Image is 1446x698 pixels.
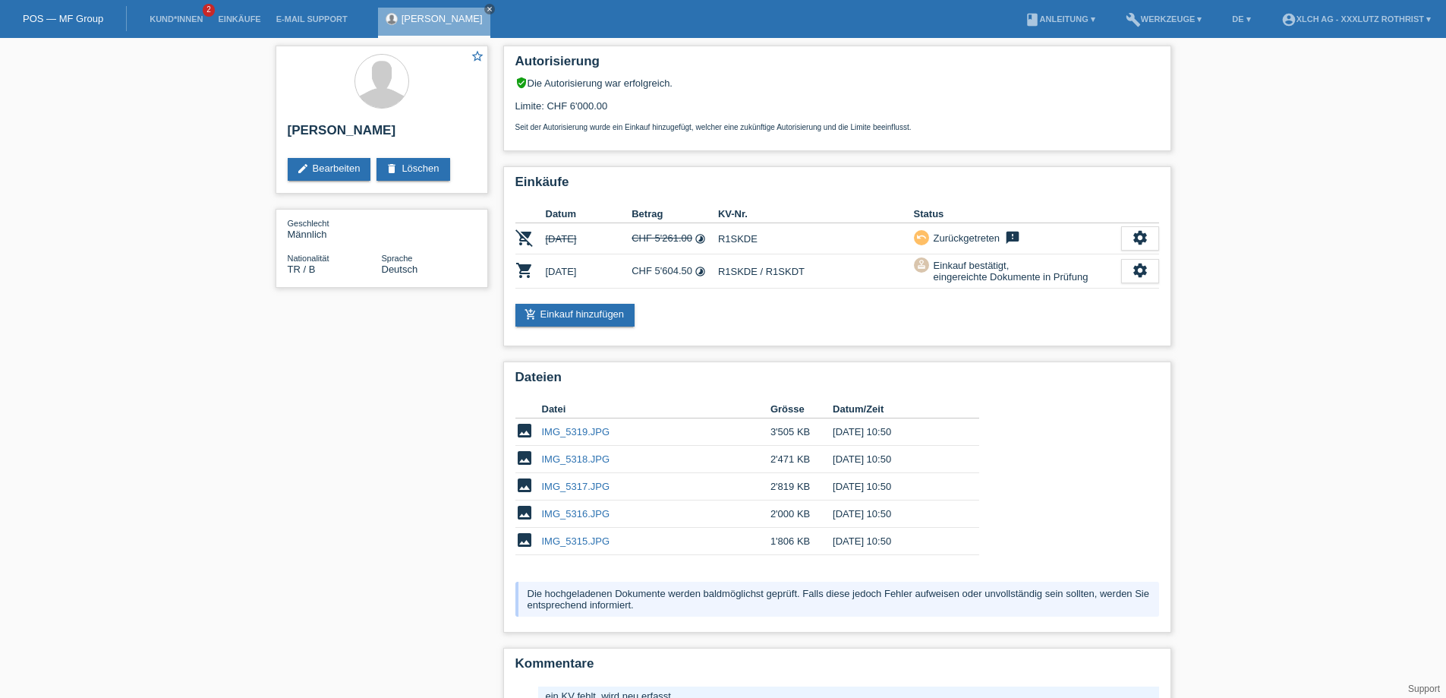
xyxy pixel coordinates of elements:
i: delete [386,163,398,175]
i: Fixe Raten - Zinsübernahme durch Kunde (24 Raten) [695,266,706,277]
a: IMG_5318.JPG [542,453,610,465]
a: account_circleXLCH AG - XXXLutz Rothrist ▾ [1274,14,1438,24]
span: Deutsch [382,264,418,275]
a: close [484,4,495,14]
i: feedback [1003,230,1022,245]
p: Seit der Autorisierung wurde ein Einkauf hinzugefügt, welcher eine zukünftige Autorisierung und d... [515,123,1159,131]
i: POSP00027571 [515,229,534,247]
td: 3'505 KB [770,418,833,446]
a: IMG_5316.JPG [542,508,610,520]
i: Fixe Raten - Zinsübernahme durch Kunde (24 Raten) [695,233,706,245]
td: [DATE] 10:50 [833,446,957,473]
h2: Autorisierung [515,54,1159,77]
td: [DATE] 10:50 [833,418,957,446]
a: Kund*innen [142,14,210,24]
h2: Dateien [515,370,1159,393]
i: edit [297,163,309,175]
a: IMG_5319.JPG [542,426,610,437]
td: CHF 5'604.50 [632,254,718,289]
a: add_shopping_cartEinkauf hinzufügen [515,304,635,327]
th: Betrag [632,205,718,223]
td: CHF 5'261.00 [632,223,718,254]
i: book [1025,12,1040,27]
div: Einkauf bestätigt, eingereichte Dokumente in Prüfung [929,257,1088,285]
a: Support [1408,684,1440,694]
div: Zurückgetreten [929,230,1000,246]
a: IMG_5317.JPG [542,481,610,492]
th: Datei [542,400,770,418]
a: E-Mail Support [269,14,355,24]
i: star_border [471,49,484,63]
div: Die hochgeladenen Dokumente werden baldmöglichst geprüft. Falls diese jedoch Fehler aufweisen ode... [515,582,1159,617]
span: Nationalität [288,254,329,263]
span: Sprache [382,254,413,263]
th: Datum/Zeit [833,400,957,418]
div: Limite: CHF 6'000.00 [515,89,1159,131]
div: Die Autorisierung war erfolgreich. [515,77,1159,89]
span: Türkei / B / 01.05.2017 [288,264,316,275]
a: [PERSON_NAME] [402,13,483,24]
h2: [PERSON_NAME] [288,123,476,146]
td: R1SKDE [718,223,914,254]
a: deleteLöschen [376,158,449,181]
i: image [515,476,534,494]
a: star_border [471,49,484,65]
a: editBearbeiten [288,158,371,181]
td: [DATE] [546,254,632,289]
td: [DATE] 10:50 [833,528,957,555]
i: close [486,5,493,13]
a: Einkäufe [210,14,268,24]
td: 2'819 KB [770,473,833,501]
div: Männlich [288,217,382,240]
td: 2'471 KB [770,446,833,473]
th: Grösse [770,400,833,418]
th: KV-Nr. [718,205,914,223]
i: POSP00027572 [515,261,534,280]
td: [DATE] [546,223,632,254]
a: buildWerkzeuge ▾ [1118,14,1210,24]
i: image [515,422,534,440]
td: R1SKDE / R1SKDT [718,254,914,289]
td: 1'806 KB [770,528,833,555]
i: approval [916,259,927,270]
a: DE ▾ [1224,14,1258,24]
i: image [515,449,534,467]
th: Status [914,205,1121,223]
span: Geschlecht [288,219,329,228]
a: POS — MF Group [23,13,103,24]
i: image [515,531,534,549]
th: Datum [546,205,632,223]
i: add_shopping_cart [525,308,537,321]
i: settings [1132,229,1148,246]
i: settings [1132,262,1148,279]
a: bookAnleitung ▾ [1017,14,1103,24]
h2: Kommentare [515,656,1159,679]
i: verified_user [515,77,528,89]
td: [DATE] 10:50 [833,473,957,501]
span: 2 [203,4,215,17]
a: IMG_5315.JPG [542,535,610,547]
td: [DATE] 10:50 [833,501,957,528]
td: 2'000 KB [770,501,833,528]
i: account_circle [1281,12,1296,27]
h2: Einkäufe [515,175,1159,197]
i: image [515,504,534,522]
i: build [1126,12,1141,27]
i: undo [916,232,927,242]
